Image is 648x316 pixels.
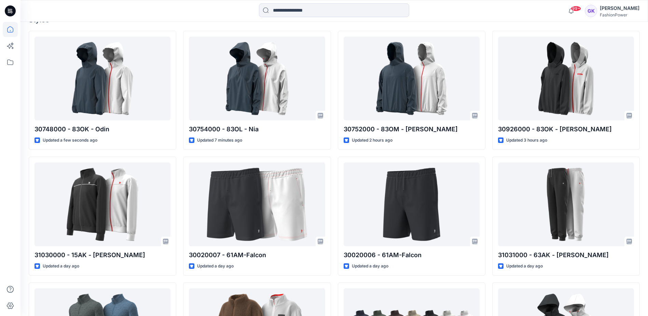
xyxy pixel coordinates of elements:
div: GK [585,5,597,17]
p: Updated a day ago [197,263,234,270]
a: 30020007 - 61AM-Falcon [189,162,325,246]
p: Updated a day ago [352,263,388,270]
p: Updated 3 hours ago [506,137,547,144]
a: 30926000 - 83OK - Odell [498,37,634,120]
p: 30926000 - 83OK - [PERSON_NAME] [498,124,634,134]
p: Updated a day ago [43,263,79,270]
p: Updated 7 minutes ago [197,137,242,144]
p: Updated a day ago [506,263,543,270]
p: 30754000 - 83OL - Nia [189,124,325,134]
p: 30752000 - 83OM - [PERSON_NAME] [344,124,480,134]
p: 30020006 - 61AM-Falcon [344,250,480,260]
p: 31031000 - 63AK - [PERSON_NAME] [498,250,634,260]
a: 31031000 - 63AK - Dion [498,162,634,246]
a: 30020006 - 61AM-Falcon [344,162,480,246]
p: 30020007 - 61AM-Falcon [189,250,325,260]
div: [PERSON_NAME] [600,4,639,12]
div: FashionPower [600,12,639,17]
p: Updated a few seconds ago [43,137,97,144]
a: 30748000 - 83OK - Odin [35,37,170,120]
a: 30754000 - 83OL - Nia [189,37,325,120]
a: 30752000 - 83OM - Neil [344,37,480,120]
p: 30748000 - 83OK - Odin [35,124,170,134]
a: 31030000 - 15AK - Dion [35,162,170,246]
span: 99+ [571,6,581,11]
p: 31030000 - 15AK - [PERSON_NAME] [35,250,170,260]
p: Updated 2 hours ago [352,137,392,144]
